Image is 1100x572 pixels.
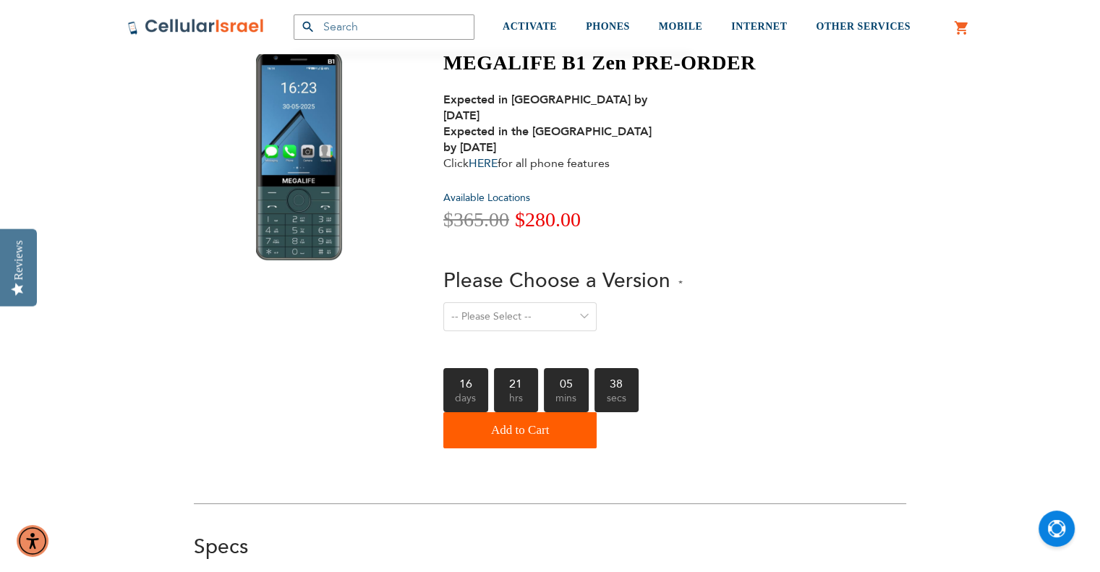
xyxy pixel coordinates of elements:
img: MEGALIFE B1 Zen PRE-ORDER [256,51,342,260]
span: ACTIVATE [503,21,557,32]
a: HERE [469,155,498,171]
a: Specs [194,533,248,560]
span: Add to Cart [491,416,549,445]
span: $365.00 [443,208,509,231]
div: Reviews [12,240,25,280]
span: Please Choose a Version [443,267,670,294]
button: Add to Cart [443,412,597,448]
b: 21 [494,368,539,390]
a: Available Locations [443,191,530,205]
div: Accessibility Menu [17,525,48,557]
span: hrs [494,390,539,412]
input: Search [294,14,474,40]
b: 38 [594,368,639,390]
span: days [443,390,488,412]
div: Click for all phone features [443,92,668,171]
span: INTERNET [731,21,787,32]
span: PHONES [586,21,630,32]
h1: MEGALIFE B1 Zen PRE-ORDER [443,51,756,75]
span: OTHER SERVICES [816,21,911,32]
img: Cellular Israel Logo [127,18,265,35]
span: mins [544,390,589,412]
b: 05 [544,368,589,390]
b: 16 [443,368,488,390]
span: MOBILE [659,21,703,32]
span: $280.00 [515,208,581,231]
span: secs [594,390,639,412]
strong: Expected in [GEOGRAPHIC_DATA] by [DATE] Expected in the [GEOGRAPHIC_DATA] by [DATE] [443,92,652,155]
